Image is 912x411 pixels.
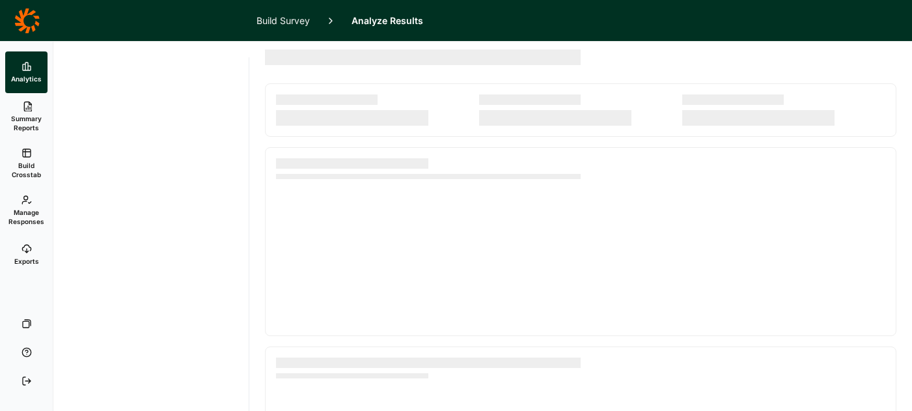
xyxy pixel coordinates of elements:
span: Manage Responses [8,208,44,226]
a: Analytics [5,51,48,93]
span: Build Crosstab [10,161,42,179]
span: Summary Reports [10,114,42,132]
a: Manage Responses [5,187,48,234]
span: Analytics [11,74,42,83]
span: Exports [14,257,39,266]
a: Build Crosstab [5,140,48,187]
a: Summary Reports [5,93,48,140]
a: Exports [5,234,48,276]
